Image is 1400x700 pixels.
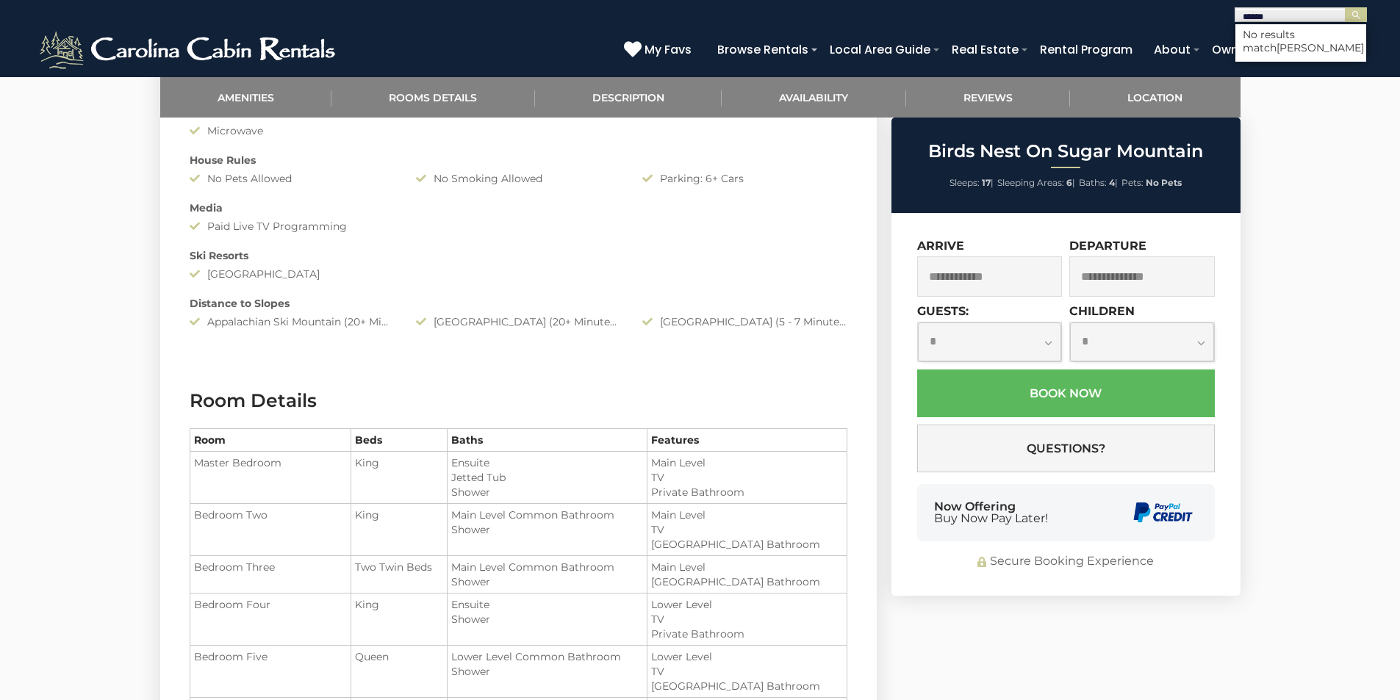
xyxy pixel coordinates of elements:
[179,171,405,186] div: No Pets Allowed
[179,201,858,215] div: Media
[651,574,842,589] li: [GEOGRAPHIC_DATA] Bathroom
[631,314,858,329] div: [GEOGRAPHIC_DATA] (5 - 7 Minute Drive)
[451,574,643,589] li: Shower
[950,177,980,188] span: Sleeps:
[710,37,816,62] a: Browse Rentals
[179,248,858,263] div: Ski Resorts
[651,470,842,485] li: TV
[1033,37,1140,62] a: Rental Program
[179,296,858,311] div: Distance to Slopes
[651,522,842,537] li: TV
[190,388,847,414] h3: Room Details
[651,508,842,522] li: Main Level
[1079,173,1118,192] li: |
[1205,37,1292,62] a: Owner Login
[190,593,351,646] td: Bedroom Four
[822,37,938,62] a: Local Area Guide
[934,501,1048,524] div: Now Offering
[190,429,351,452] th: Room
[917,425,1215,472] button: Questions?
[651,537,842,552] li: [GEOGRAPHIC_DATA] Bathroom
[451,597,643,612] li: Ensuite
[451,612,643,627] li: Shower
[997,177,1064,188] span: Sleeping Areas:
[355,598,379,611] span: King
[917,239,964,253] label: Arrive
[624,40,695,59] a: My Favs
[1109,177,1115,188] strong: 4
[451,470,643,485] li: Jetted Tub
[1121,177,1144,188] span: Pets:
[1069,239,1146,253] label: Departure
[997,173,1075,192] li: |
[631,171,858,186] div: Parking: 6+ Cars
[179,219,405,234] div: Paid Live TV Programming
[917,369,1215,417] button: Book Now
[651,679,842,693] li: [GEOGRAPHIC_DATA] Bathroom
[1277,41,1364,54] span: [PERSON_NAME]
[355,508,379,522] span: King
[190,504,351,556] td: Bedroom Two
[934,513,1048,524] span: Buy Now Pay Later!
[895,142,1237,161] h2: Birds Nest On Sugar Mountain
[651,612,842,627] li: TV
[190,452,351,504] td: Master Bedroom
[331,77,535,118] a: Rooms Details
[451,455,643,470] li: Ensuite
[651,649,842,664] li: Lower Level
[179,314,405,329] div: Appalachian Ski Mountain (20+ Minute Drive)
[451,560,643,574] li: Main Level Common Bathroom
[651,627,842,641] li: Private Bathroom
[950,173,994,192] li: |
[1079,177,1107,188] span: Baths:
[451,522,643,537] li: Shower
[190,646,351,698] td: Bedroom Five
[405,171,631,186] div: No Smoking Allowed
[1066,177,1072,188] strong: 6
[651,560,842,574] li: Main Level
[647,429,847,452] th: Features
[651,455,842,470] li: Main Level
[355,456,379,469] span: King
[535,77,722,118] a: Description
[651,485,842,499] li: Private Bathroom
[451,485,643,499] li: Shower
[179,123,405,138] div: Microwave
[645,40,692,59] span: My Favs
[179,267,405,281] div: [GEOGRAPHIC_DATA]
[1070,77,1241,118] a: Location
[1235,28,1366,54] li: No results match
[179,153,858,167] div: House Rules
[451,664,643,679] li: Shower
[906,77,1071,118] a: Reviews
[405,314,631,329] div: [GEOGRAPHIC_DATA] (20+ Minutes Drive)
[355,650,389,663] span: Queen
[917,304,969,318] label: Guests:
[1146,177,1182,188] strong: No Pets
[1146,37,1198,62] a: About
[447,429,647,452] th: Baths
[451,649,643,664] li: Lower Level Common Bathroom
[1069,304,1135,318] label: Children
[651,597,842,612] li: Lower Level
[351,429,448,452] th: Beds
[944,37,1026,62] a: Real Estate
[190,556,351,593] td: Bedroom Three
[722,77,906,118] a: Availability
[917,553,1215,570] div: Secure Booking Experience
[160,77,332,118] a: Amenities
[651,664,842,679] li: TV
[355,560,432,574] span: Two Twin Beds
[982,177,991,188] strong: 17
[37,28,342,72] img: White-1-2.png
[451,508,643,522] li: Main Level Common Bathroom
